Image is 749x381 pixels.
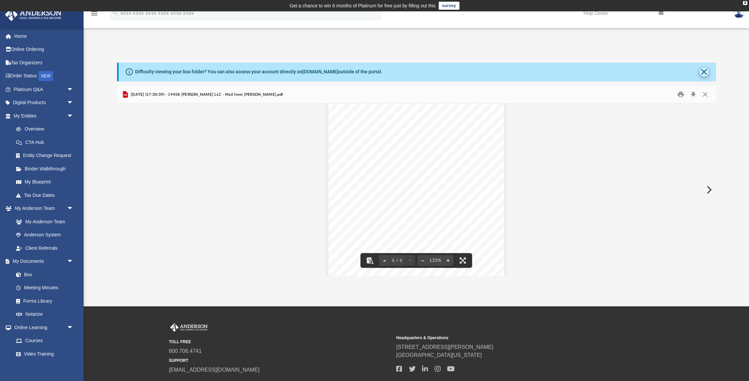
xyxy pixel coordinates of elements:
img: Anderson Advisors Platinum Portal [3,8,64,21]
div: File preview [117,103,716,276]
a: Meeting Minutes [9,281,80,295]
a: My Anderson Teamarrow_drop_down [5,202,80,215]
a: Video Training [9,347,77,361]
a: Anderson System [9,228,80,242]
a: My Entitiesarrow_drop_down [5,109,84,123]
button: Close [700,67,709,77]
a: My Documentsarrow_drop_down [5,255,80,268]
div: Document Viewer [117,103,716,276]
small: SUPPORT [169,358,392,364]
div: Current zoom level [428,258,443,263]
a: Binder Walkthrough [9,162,84,175]
a: Tax Organizers [5,56,84,69]
i: search [112,9,119,16]
a: Box [9,268,77,281]
small: TOLL FREE [169,339,392,345]
button: Toggle findbar [362,253,377,268]
button: Enter fullscreen [455,253,470,268]
a: menu [90,13,98,17]
span: arrow_drop_down [67,96,80,110]
i: menu [90,9,98,17]
a: Courses [9,334,80,348]
div: close [743,1,747,5]
a: 800.706.4741 [169,348,202,354]
a: My Anderson Team [9,215,77,228]
a: Client Referrals [9,241,80,255]
span: arrow_drop_down [67,202,80,216]
small: Headquarters & Operations [396,335,619,341]
a: Tax Due Dates [9,188,84,202]
button: Next File [701,180,716,199]
span: 6 / 6 [390,258,405,263]
a: Digital Productsarrow_drop_down [5,96,84,109]
a: Online Ordering [5,43,84,56]
a: [GEOGRAPHIC_DATA][US_STATE] [396,352,482,358]
span: [DATE] (17:30:39) - 19458 [PERSON_NAME] LLC - Mail from [PERSON_NAME].pdf [129,92,283,98]
button: Close [699,89,711,100]
button: Previous page [379,253,390,268]
a: Entity Change Request [9,149,84,162]
span: arrow_drop_down [67,109,80,123]
a: Online Learningarrow_drop_down [5,321,80,334]
div: Difficulty viewing your box folder? You can also access your account directly on outside of the p... [135,68,383,75]
a: Platinum Q&Aarrow_drop_down [5,83,84,96]
a: Forms Library [9,294,77,308]
button: Download [687,89,700,100]
button: Zoom in [443,253,453,268]
span: arrow_drop_down [67,83,80,96]
a: Home [5,29,84,43]
span: arrow_drop_down [67,255,80,269]
button: Print [674,89,687,100]
a: Notarize [9,308,80,321]
span: arrow_drop_down [67,321,80,334]
a: survey [439,2,459,10]
a: Order StatusNEW [5,69,84,83]
button: Zoom out [417,253,428,268]
a: [STREET_ADDRESS][PERSON_NAME] [396,344,493,350]
a: Overview [9,123,84,136]
div: Get a chance to win 6 months of Platinum for free just by filling out this [290,2,436,10]
a: My Blueprint [9,175,80,189]
div: Preview [117,86,716,277]
a: [EMAIL_ADDRESS][DOMAIN_NAME] [169,367,259,373]
a: [DOMAIN_NAME] [302,69,338,74]
a: CTA Hub [9,136,84,149]
img: Anderson Advisors Platinum Portal [169,323,209,332]
button: 6 / 6 [390,253,405,268]
img: User Pic [734,8,744,18]
div: NEW [38,71,53,81]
